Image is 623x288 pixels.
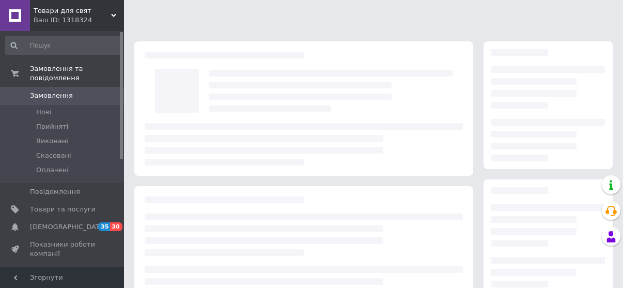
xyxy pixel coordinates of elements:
span: Оплачені [36,165,69,175]
span: Скасовані [36,151,71,160]
span: Виконані [36,137,68,146]
span: 30 [110,222,122,231]
div: Ваш ID: 1318324 [34,16,124,25]
span: [DEMOGRAPHIC_DATA] [30,222,106,232]
span: Замовлення та повідомлення [30,64,124,83]
span: Прийняті [36,122,68,131]
span: 35 [98,222,110,231]
span: Нові [36,108,51,117]
span: Товари та послуги [30,205,96,214]
span: Повідомлення [30,187,80,196]
span: Замовлення [30,91,73,100]
span: Показники роботи компанії [30,240,96,259]
input: Пошук [5,36,122,55]
span: Товари для свят [34,6,111,16]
